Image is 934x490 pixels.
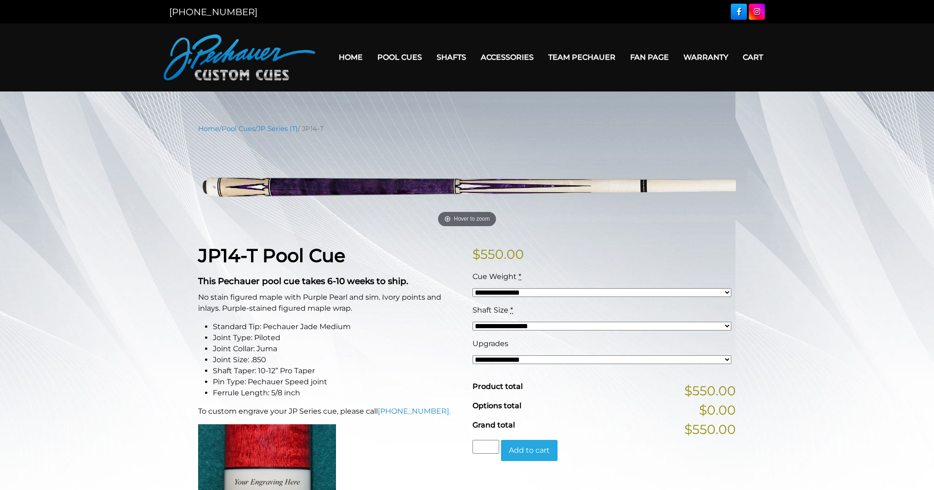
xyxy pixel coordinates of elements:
li: Joint Collar: Juma [213,343,461,354]
li: Joint Type: Piloted [213,332,461,343]
span: Shaft Size [473,306,508,314]
img: jp14-T.png [198,141,736,230]
span: $ [473,246,480,262]
li: Pin Type: Pechauer Speed joint [213,376,461,387]
bdi: 550.00 [473,246,524,262]
a: [PHONE_NUMBER] [169,6,257,17]
button: Add to cart [501,440,558,461]
a: Home [331,46,370,69]
span: Product total [473,382,523,391]
a: Pool Cues [370,46,429,69]
a: Accessories [473,46,541,69]
input: Product quantity [473,440,499,454]
a: Team Pechauer [541,46,623,69]
a: Hover to zoom [198,141,736,230]
li: Joint Size: .850 [213,354,461,365]
a: Warranty [676,46,735,69]
nav: Breadcrumb [198,124,736,134]
span: Options total [473,401,521,410]
abbr: required [518,272,521,281]
a: [PHONE_NUMBER]. [378,407,450,416]
span: Grand total [473,421,515,429]
a: Cart [735,46,770,69]
strong: JP14-T Pool Cue [198,244,345,267]
a: Pool Cues [222,125,255,133]
span: $550.00 [684,381,736,400]
span: Cue Weight [473,272,517,281]
span: $550.00 [684,420,736,439]
span: Upgrades [473,339,508,348]
strong: This Pechauer pool cue takes 6-10 weeks to ship. [198,276,408,286]
span: $0.00 [699,400,736,420]
li: Ferrule Length: 5/8 inch [213,387,461,399]
a: Fan Page [623,46,676,69]
li: Standard Tip: Pechauer Jade Medium [213,321,461,332]
abbr: required [510,306,513,314]
img: Pechauer Custom Cues [164,34,315,80]
p: To custom engrave your JP Series cue, please call [198,406,461,417]
a: Shafts [429,46,473,69]
p: No stain figured maple with Purple Pearl and sim. Ivory points and inlays. Purple-stained figured... [198,292,461,314]
li: Shaft Taper: 10-12” Pro Taper [213,365,461,376]
a: Home [198,125,219,133]
a: JP Series (T) [257,125,298,133]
